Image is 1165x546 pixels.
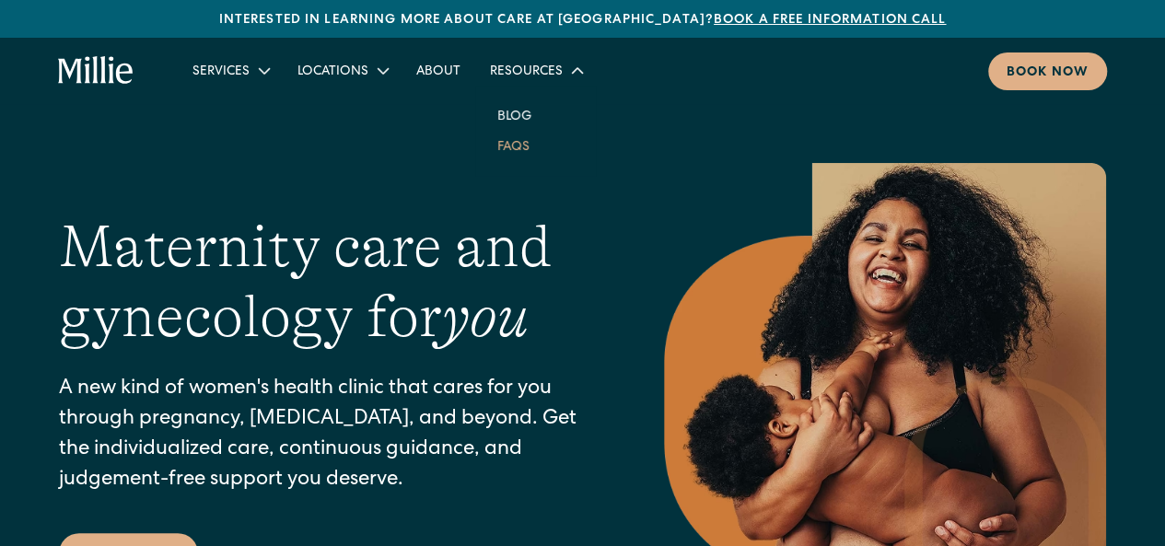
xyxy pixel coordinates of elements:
div: Resources [475,55,596,86]
em: you [442,284,529,350]
div: Resources [490,63,563,82]
div: Book now [1007,64,1089,83]
div: Locations [297,63,368,82]
div: Services [192,63,250,82]
div: Services [178,55,283,86]
a: Blog [483,100,546,131]
a: FAQs [483,131,544,161]
a: About [402,55,475,86]
nav: Resources [475,86,596,176]
div: Locations [283,55,402,86]
a: home [58,56,134,86]
a: Book a free information call [714,14,946,27]
h1: Maternity care and gynecology for [59,212,590,354]
a: Book now [988,52,1107,90]
p: A new kind of women's health clinic that cares for you through pregnancy, [MEDICAL_DATA], and bey... [59,375,590,496]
